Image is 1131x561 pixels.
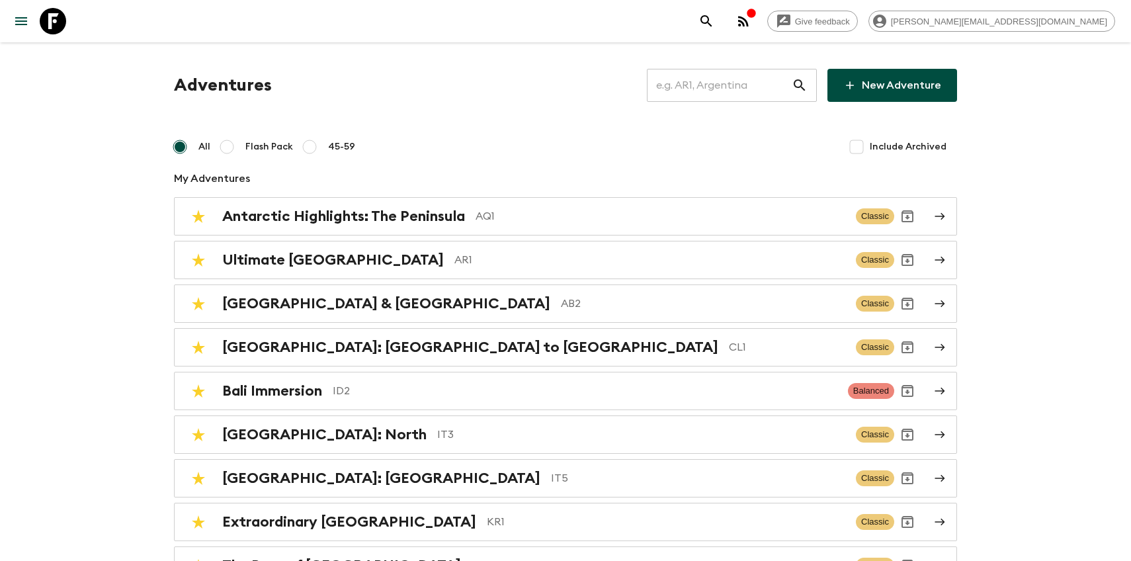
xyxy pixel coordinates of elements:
h2: Antarctic Highlights: The Peninsula [222,208,465,225]
a: [GEOGRAPHIC_DATA] & [GEOGRAPHIC_DATA]AB2ClassicArchive [174,284,957,323]
button: Archive [894,421,921,448]
h2: Extraordinary [GEOGRAPHIC_DATA] [222,513,476,531]
h1: Adventures [174,72,272,99]
h2: [GEOGRAPHIC_DATA]: [GEOGRAPHIC_DATA] to [GEOGRAPHIC_DATA] [222,339,718,356]
button: Archive [894,509,921,535]
button: Archive [894,247,921,273]
a: Ultimate [GEOGRAPHIC_DATA]AR1ClassicArchive [174,241,957,279]
button: menu [8,8,34,34]
a: Extraordinary [GEOGRAPHIC_DATA]KR1ClassicArchive [174,503,957,541]
p: AQ1 [476,208,845,224]
h2: Bali Immersion [222,382,322,400]
p: IT3 [437,427,845,443]
span: Classic [856,470,894,486]
h2: Ultimate [GEOGRAPHIC_DATA] [222,251,444,269]
button: Archive [894,334,921,361]
span: [PERSON_NAME][EMAIL_ADDRESS][DOMAIN_NAME] [884,17,1114,26]
button: Archive [894,465,921,492]
span: Classic [856,296,894,312]
button: Archive [894,378,921,404]
p: KR1 [487,514,845,530]
p: IT5 [551,470,845,486]
span: Flash Pack [245,140,293,153]
a: Give feedback [767,11,858,32]
p: AB2 [561,296,845,312]
span: Classic [856,252,894,268]
a: [GEOGRAPHIC_DATA]: NorthIT3ClassicArchive [174,415,957,454]
button: Archive [894,203,921,230]
span: 45-59 [328,140,355,153]
span: All [198,140,210,153]
div: [PERSON_NAME][EMAIL_ADDRESS][DOMAIN_NAME] [868,11,1115,32]
button: Archive [894,290,921,317]
span: Give feedback [788,17,857,26]
span: Include Archived [870,140,946,153]
p: CL1 [729,339,845,355]
a: [GEOGRAPHIC_DATA]: [GEOGRAPHIC_DATA] to [GEOGRAPHIC_DATA]CL1ClassicArchive [174,328,957,367]
h2: [GEOGRAPHIC_DATA]: [GEOGRAPHIC_DATA] [222,470,540,487]
a: Bali ImmersionID2BalancedArchive [174,372,957,410]
span: Classic [856,208,894,224]
span: Classic [856,427,894,443]
a: New Adventure [827,69,957,102]
p: My Adventures [174,171,957,187]
h2: [GEOGRAPHIC_DATA] & [GEOGRAPHIC_DATA] [222,295,550,312]
h2: [GEOGRAPHIC_DATA]: North [222,426,427,443]
p: AR1 [454,252,845,268]
button: search adventures [693,8,720,34]
a: Antarctic Highlights: The PeninsulaAQ1ClassicArchive [174,197,957,236]
a: [GEOGRAPHIC_DATA]: [GEOGRAPHIC_DATA]IT5ClassicArchive [174,459,957,497]
span: Classic [856,514,894,530]
input: e.g. AR1, Argentina [647,67,792,104]
p: ID2 [333,383,837,399]
span: Balanced [848,383,894,399]
span: Classic [856,339,894,355]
